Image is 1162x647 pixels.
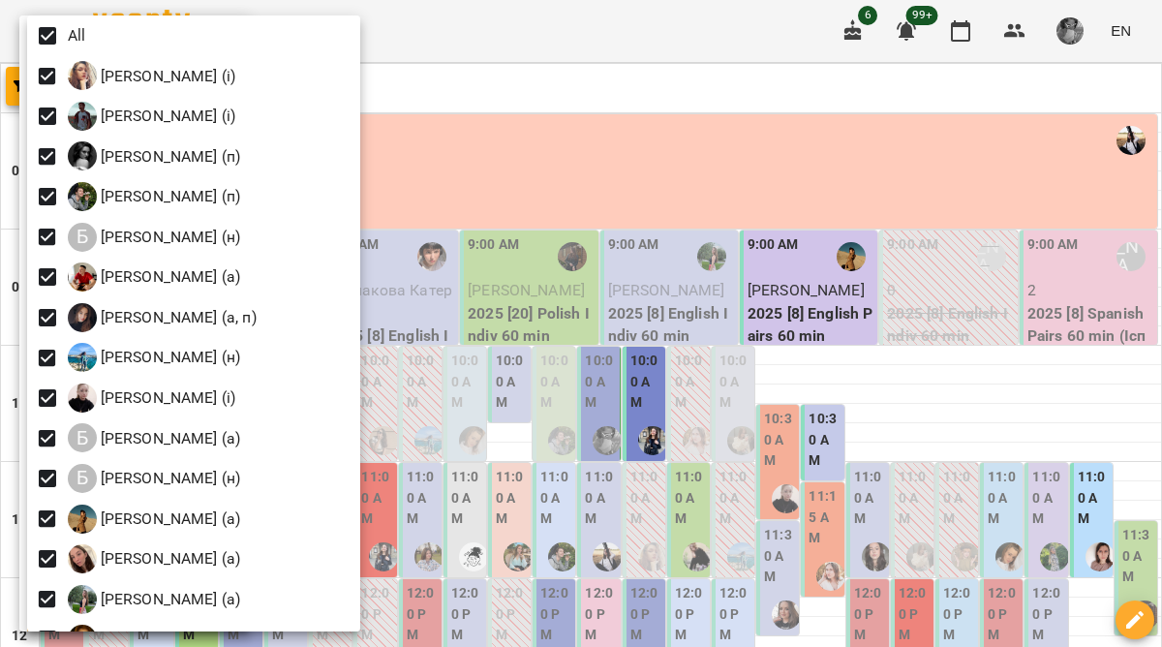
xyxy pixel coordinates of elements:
[68,464,97,493] div: Б
[68,61,97,90] img: І
[68,102,236,131] div: Ілля Закіров (і)
[68,464,241,493] a: Б [PERSON_NAME] (н)
[68,384,236,413] a: Б [PERSON_NAME] (і)
[68,102,97,131] img: І
[68,544,241,573] div: Біла Євгенія Олександрівна (а)
[68,182,241,211] a: Б [PERSON_NAME] (п)
[68,102,236,131] a: І [PERSON_NAME] (і)
[68,464,241,493] div: Бондаренко Катерина Сергіївна (н)
[68,343,241,372] div: Берковець Дарина Володимирівна (н)
[68,544,97,573] img: Б
[68,141,241,170] a: А [PERSON_NAME] (п)
[68,262,241,292] div: Баргель Олег Романович (а)
[97,386,236,410] p: [PERSON_NAME] (і)
[68,61,236,90] div: Івашура Анна Вікторівна (і)
[68,141,97,170] img: А
[68,585,241,614] a: Б [PERSON_NAME] (а)
[97,508,241,531] p: [PERSON_NAME] (а)
[68,182,97,211] img: Б
[97,185,241,208] p: [PERSON_NAME] (п)
[68,505,241,534] a: Б [PERSON_NAME] (а)
[68,544,241,573] a: Б [PERSON_NAME] (а)
[68,61,236,90] a: І [PERSON_NAME] (і)
[68,262,241,292] a: Б [PERSON_NAME] (а)
[68,505,241,534] div: Брежнєва Катерина Ігорівна (а)
[68,141,241,170] div: Андріана Пелипчак (п)
[97,145,241,169] p: [PERSON_NAME] (п)
[68,303,257,332] a: Б [PERSON_NAME] (а, п)
[97,588,241,611] p: [PERSON_NAME] (а)
[68,223,241,252] div: Балан Вікторія (н)
[97,265,241,289] p: [PERSON_NAME] (а)
[68,343,241,372] a: Б [PERSON_NAME] (н)
[68,423,97,452] div: Б
[68,223,97,252] div: Б
[68,303,257,332] div: Бень Дар'я Олегівна (а, п)
[97,105,236,128] p: [PERSON_NAME] (і)
[68,303,97,332] img: Б
[68,505,97,534] img: Б
[68,585,97,614] img: Б
[68,262,97,292] img: Б
[68,423,241,452] div: Богуш Альбіна (а)
[68,423,241,452] a: Б [PERSON_NAME] (а)
[97,547,241,570] p: [PERSON_NAME] (а)
[97,346,241,369] p: [PERSON_NAME] (н)
[68,24,85,47] p: All
[97,427,241,450] p: [PERSON_NAME] (а)
[68,223,241,252] a: Б [PERSON_NAME] (н)
[68,384,236,413] div: Биба Марія Олексіївна (і)
[68,182,241,211] div: Бабійчук Володимир Дмитрович (п)
[68,343,97,372] img: Б
[68,585,241,614] div: Білокур Катерина (а)
[97,467,241,490] p: [PERSON_NAME] (н)
[97,65,236,88] p: [PERSON_NAME] (і)
[97,226,241,249] p: [PERSON_NAME] (н)
[97,306,257,329] p: [PERSON_NAME] (а, п)
[68,384,97,413] img: Б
